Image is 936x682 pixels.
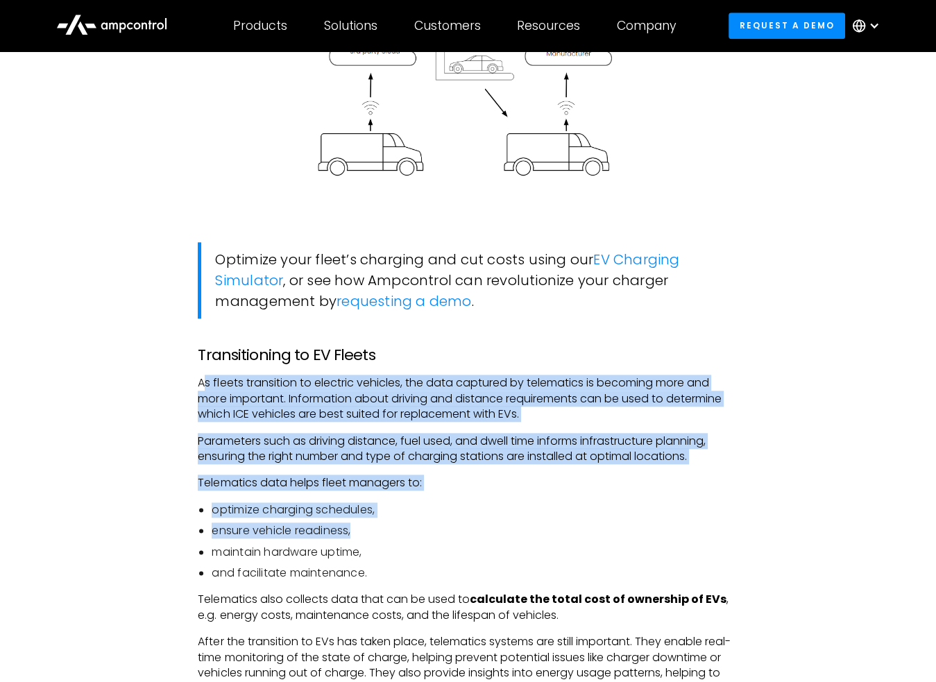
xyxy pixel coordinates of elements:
p: As fleets transition to electric vehicles, the data captured by telematics is becoming more and m... [198,375,738,422]
h3: Transitioning to EV Fleets [198,346,738,364]
strong: calculate the total cost of ownership of EVs [469,591,726,607]
a: EV Charging Simulator [215,250,679,290]
li: ensure vehicle readiness, [212,523,738,538]
li: maintain hardware uptime, [212,545,738,560]
p: Telematics data helps fleet managers to: [198,475,738,491]
li: and facilitate maintenance. [212,565,738,581]
div: Products [233,18,287,33]
blockquote: Optimize your fleet’s charging and cut costs using our , or see how Ampcontrol can revolutionize ... [198,242,738,318]
div: Solutions [324,18,377,33]
a: requesting a demo [337,291,471,311]
div: Customers [414,18,481,33]
div: Resources [517,18,580,33]
div: Company [617,18,677,33]
a: Request a demo [729,12,845,38]
p: Parameters such as driving distance, fuel used, and dwell time informs infrastructure planning, e... [198,434,738,465]
p: Telematics also collects data that can be used to , e.g. energy costs, maintenance costs, and the... [198,592,738,623]
li: optimize charging schedules, [212,502,738,518]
